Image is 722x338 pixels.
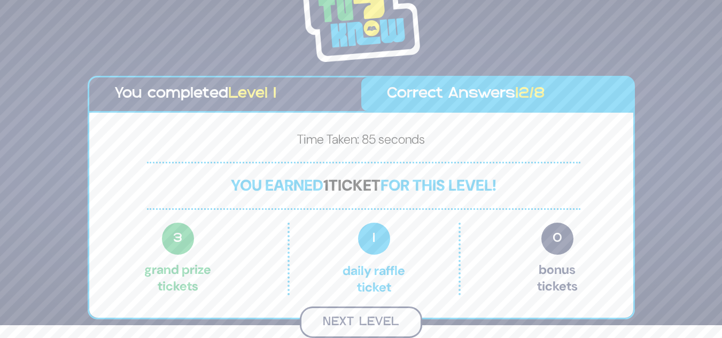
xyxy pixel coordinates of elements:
p: Bonus tickets [537,223,578,295]
p: Grand Prize tickets [144,223,211,295]
span: Level 1 [228,87,276,101]
span: 3 [162,223,194,255]
span: 1 [358,223,390,255]
span: ticket [329,175,381,195]
span: 0 [541,223,573,255]
span: 1 [323,175,329,195]
button: Next Level [300,306,422,338]
p: Time Taken: 85 seconds [106,130,616,153]
span: 12/8 [515,87,545,101]
p: Daily Raffle ticket [312,223,436,295]
p: Correct Answers [387,83,608,106]
p: You completed [115,83,336,106]
span: You earned for this level! [231,175,496,195]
